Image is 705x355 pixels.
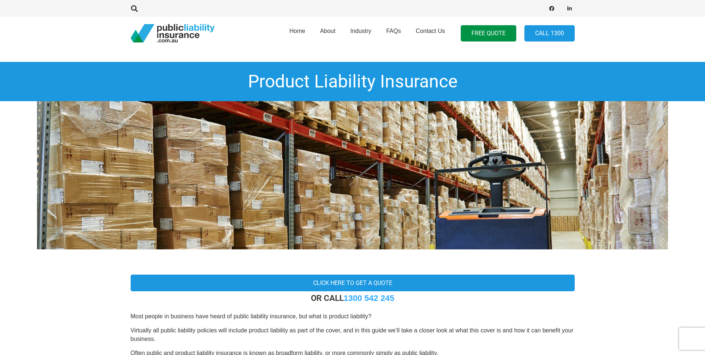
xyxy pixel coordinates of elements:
a: About [313,14,343,52]
span: Contact Us [416,28,445,34]
a: pli_logotransparent [131,24,215,43]
span: About [320,28,336,34]
a: Industry [343,14,379,52]
a: Contact Us [408,14,452,52]
img: Product Liability Insurance [37,101,668,249]
p: Virtually all public liability policies will include product liability as part of the cover, and ... [131,326,575,343]
a: FAQs [379,14,408,52]
span: FAQs [386,28,401,34]
a: Home [282,14,313,52]
a: Click here to get a quote [131,275,575,291]
a: Search [127,5,142,12]
p: Most people in business have heard of public liability insurance, but what is product liability? [131,312,575,321]
a: 1300 542 245 [344,293,395,303]
span: Industry [350,28,371,34]
a: LinkedIn [564,3,575,14]
a: FREE QUOTE [461,25,516,42]
span: Home [289,28,305,34]
a: Facebook [547,3,557,14]
a: Call 1300 [524,25,575,42]
strong: OR CALL [311,293,395,303]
